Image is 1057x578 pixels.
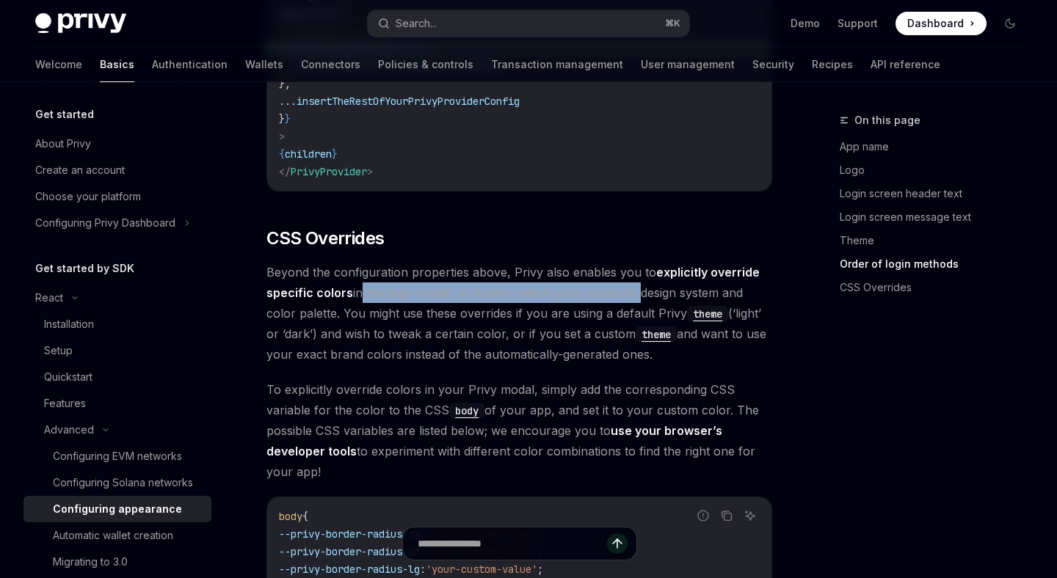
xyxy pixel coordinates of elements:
a: Order of login methods [840,252,1034,276]
button: Copy the contents from the code block [717,506,736,525]
a: Configuring Solana networks [23,469,211,496]
a: Features [23,390,211,417]
code: theme [636,326,677,343]
span: Dashboard [907,16,964,31]
div: Configuring appearance [53,500,182,518]
a: Authentication [152,47,228,82]
a: Logo [840,158,1034,182]
div: Automatic wallet creation [53,527,173,544]
span: > [367,165,373,178]
div: Features [44,395,86,412]
a: body [449,403,484,417]
code: body [449,403,484,419]
div: Migrating to 3.0 [53,553,128,571]
span: > [279,130,285,143]
a: theme [687,306,728,321]
strong: explicitly override specific colors [266,265,760,300]
span: Beyond the configuration properties above, Privy also enables you to in the login modal, to furth... [266,262,772,365]
a: Automatic wallet creation [23,522,211,549]
a: Configuring EVM networks [23,443,211,469]
button: Search...⌘K [368,10,689,37]
span: To explicitly override colors in your Privy modal, simply add the corresponding CSS variable for ... [266,379,772,482]
a: Welcome [35,47,82,82]
span: children [285,147,332,161]
a: Demo [791,16,820,31]
a: Setup [23,337,211,364]
code: theme [687,306,728,322]
h5: Get started by SDK [35,260,134,277]
div: React [35,289,63,307]
button: Ask AI [741,506,760,525]
a: Security [752,47,794,82]
a: Choose your platform [23,183,211,210]
span: PrivyProvider [291,165,367,178]
a: Transaction management [491,47,623,82]
span: CSS Overrides [266,227,384,250]
a: Connectors [301,47,360,82]
div: Configuring EVM networks [53,447,182,465]
span: ... [279,95,297,108]
button: Report incorrect code [694,506,713,525]
a: Installation [23,311,211,337]
a: User management [641,47,735,82]
div: Create an account [35,161,125,179]
a: API reference [871,47,940,82]
a: use your browser’s developer tools [266,423,722,459]
div: Choose your platform [35,188,141,205]
a: Wallets [245,47,283,82]
a: theme [636,326,677,341]
span: insertTheRestOfYourPrivyProviderConfig [297,95,520,108]
a: Create an account [23,157,211,183]
div: Advanced [44,421,94,439]
span: } [279,112,285,125]
span: body [279,510,302,523]
button: Send message [607,533,628,554]
span: On this page [854,111,920,129]
img: dark logo [35,13,126,34]
a: Login screen header text [840,182,1034,205]
a: Theme [840,229,1034,252]
span: { [302,510,308,523]
div: Installation [44,315,94,333]
span: } [285,112,291,125]
button: Toggle dark mode [998,12,1022,35]
a: Policies & controls [378,47,473,82]
div: Setup [44,342,73,359]
span: ⌘ K [665,18,680,29]
a: App name [840,135,1034,158]
span: }, [279,77,291,90]
a: Configuring appearance [23,496,211,522]
span: </ [279,165,291,178]
h5: Get started [35,106,94,123]
span: { [279,147,285,161]
div: Quickstart [44,368,92,386]
a: CSS Overrides [840,276,1034,299]
a: Login screen message text [840,205,1034,229]
div: Configuring Privy Dashboard [35,214,175,232]
a: Support [838,16,878,31]
a: Migrating to 3.0 [23,549,211,575]
div: Search... [396,15,437,32]
a: Dashboard [896,12,987,35]
span: } [332,147,338,161]
div: About Privy [35,135,91,153]
a: Recipes [812,47,853,82]
a: Basics [100,47,134,82]
div: Configuring Solana networks [53,474,193,491]
a: About Privy [23,131,211,157]
a: Quickstart [23,364,211,390]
